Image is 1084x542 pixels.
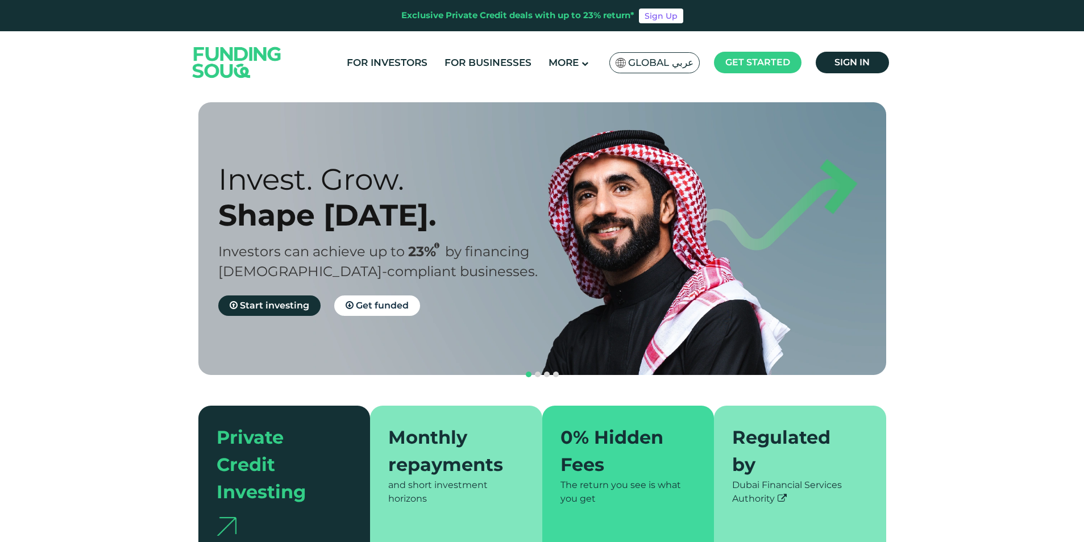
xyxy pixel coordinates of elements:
button: navigation [533,370,542,379]
a: Sign Up [639,9,683,23]
span: Get started [725,57,790,68]
a: Start investing [218,295,321,316]
button: navigation [551,370,560,379]
div: Invest. Grow. [218,161,562,197]
span: More [549,57,579,68]
a: Get funded [334,295,420,316]
div: Dubai Financial Services Authority [732,478,868,506]
div: Exclusive Private Credit deals with up to 23% return* [401,9,634,22]
div: Shape [DATE]. [218,197,562,233]
img: arrow [217,517,236,536]
a: For Investors [344,53,430,72]
a: For Businesses [442,53,534,72]
span: Global عربي [628,56,693,69]
button: navigation [524,370,533,379]
span: 23% [408,243,445,260]
div: Private Credit Investing [217,424,339,506]
i: 23% IRR (expected) ~ 15% Net yield (expected) [434,243,439,249]
span: Start investing [240,300,309,311]
div: 0% Hidden Fees [560,424,683,478]
img: Logo [181,34,293,91]
button: navigation [542,370,551,379]
span: Sign in [834,57,870,68]
div: Monthly repayments [388,424,510,478]
div: and short investment horizons [388,478,524,506]
div: The return you see is what you get [560,478,696,506]
span: Get funded [356,300,409,311]
a: Sign in [816,52,889,73]
span: Investors can achieve up to [218,243,405,260]
img: SA Flag [616,58,626,68]
div: Regulated by [732,424,854,478]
